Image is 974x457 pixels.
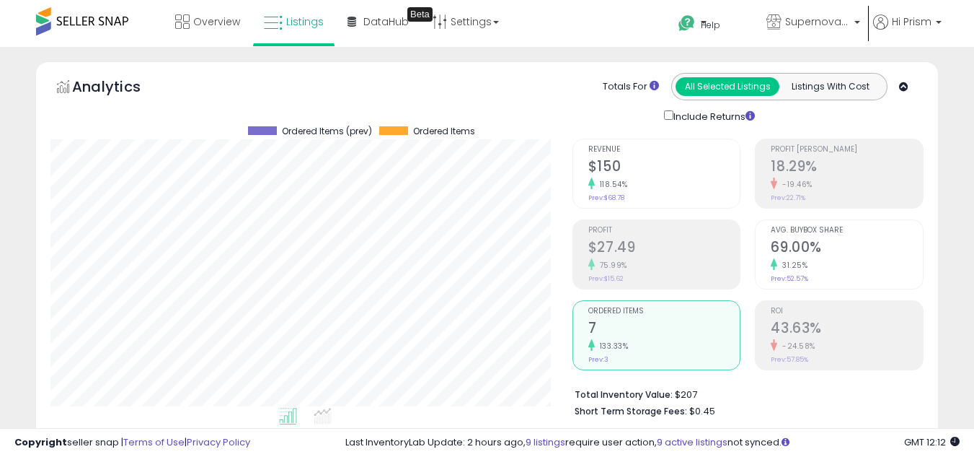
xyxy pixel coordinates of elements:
small: Prev: $68.78 [588,193,624,202]
span: Overview [193,14,240,29]
small: 75.99% [595,260,627,271]
div: Totals For [603,80,659,94]
h2: 18.29% [771,158,923,178]
h2: 7 [588,320,740,339]
a: Help [667,4,753,47]
span: Avg. Buybox Share [771,227,923,235]
button: Listings With Cost [779,77,882,96]
small: Prev: 22.71% [771,193,805,202]
small: 118.54% [595,179,628,190]
strong: Copyright [14,435,67,449]
div: seller snap | | [14,436,250,450]
span: Ordered Items [588,308,740,315]
li: $207 [575,385,913,402]
div: Last InventoryLab Update: 2 hours ago, require user action, not synced. [345,436,960,450]
small: -24.58% [777,341,815,352]
span: Listings [286,14,324,29]
span: Help [701,19,720,31]
span: Hi Prism [892,14,931,29]
h2: 69.00% [771,239,923,258]
small: 31.25% [777,260,807,271]
small: Prev: $15.62 [588,274,624,283]
button: All Selected Listings [676,77,779,96]
span: Ordered Items (prev) [282,126,372,136]
span: Supernova Co. [785,14,850,29]
span: 2025-10-7 12:12 GMT [904,435,960,449]
a: Terms of Use [123,435,185,449]
small: Prev: 57.85% [771,355,808,364]
h2: 43.63% [771,320,923,339]
span: Ordered Items [413,126,475,136]
span: $0.45 [689,404,715,418]
span: Revenue [588,146,740,154]
small: Prev: 3 [588,355,608,364]
a: Privacy Policy [187,435,250,449]
a: 9 listings [526,435,565,449]
small: Prev: 52.57% [771,274,808,283]
b: Total Inventory Value: [575,388,673,401]
span: ROI [771,308,923,315]
span: Profit [588,227,740,235]
h5: Analytics [72,77,169,100]
small: 133.33% [595,341,629,352]
span: Profit [PERSON_NAME] [771,146,923,154]
a: 9 active listings [657,435,727,449]
div: Tooltip anchor [407,7,433,22]
b: Short Term Storage Fees: [575,405,687,417]
i: Get Help [678,14,696,32]
div: Include Returns [653,108,772,124]
small: -19.46% [777,179,813,190]
h2: $27.49 [588,239,740,258]
span: DataHub [363,14,409,29]
a: Hi Prism [873,14,942,47]
h2: $150 [588,158,740,178]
